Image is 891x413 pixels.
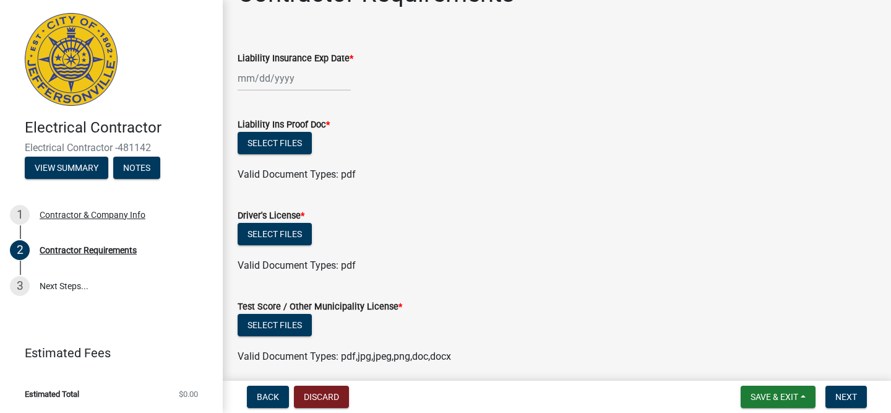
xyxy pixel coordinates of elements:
div: Outline [5,5,181,16]
button: View Summary [25,157,108,179]
label: Font Size [5,75,43,85]
div: Contractor Requirements [40,246,137,254]
h4: Electrical Contractor [25,119,213,137]
button: Notes [113,157,160,179]
div: Contractor & Company Info [40,211,145,219]
wm-modal-confirm: Notes [113,163,160,173]
div: 2 [10,240,30,260]
button: Select files [238,132,312,154]
button: Next [825,386,867,408]
h3: Style [5,39,181,53]
span: Estimated Total [25,390,79,398]
div: 3 [10,276,30,296]
span: Valid Document Types: pdf,jpg,jpeg,png,doc,docx [238,350,451,362]
img: City of Jeffersonville, Indiana [25,13,118,106]
span: Valid Document Types: pdf [238,259,356,271]
label: Driver's License [238,212,304,220]
div: 1 [10,205,30,225]
span: Next [835,392,857,402]
wm-modal-confirm: Summary [25,163,108,173]
span: Valid Document Types: pdf [238,168,356,180]
button: Save & Exit [741,386,816,408]
span: $0.00 [179,390,198,398]
label: Liability Ins Proof Doc [238,121,330,129]
button: Select files [238,223,312,245]
button: Select files [238,314,312,336]
label: Test Score / Other Municipality License [238,303,402,311]
a: Estimated Fees [10,341,203,365]
button: Discard [294,386,349,408]
button: Back [247,386,289,408]
span: Save & Exit [751,392,798,402]
span: Electrical Contractor -481142 [25,142,198,154]
a: Back to Top [19,16,67,27]
label: Liability Insurance Exp Date [238,54,353,63]
input: mm/dd/yyyy [238,66,351,91]
span: 16 px [15,86,35,97]
span: Back [257,392,279,402]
